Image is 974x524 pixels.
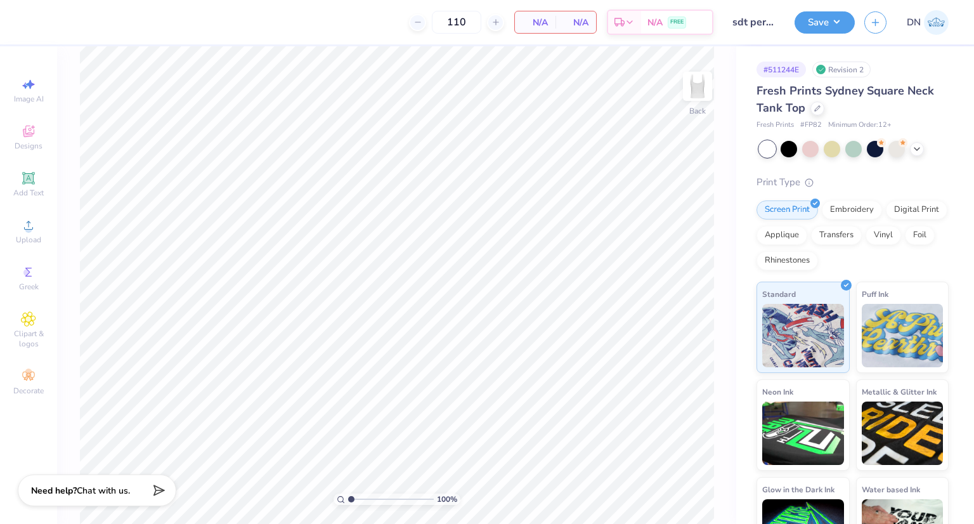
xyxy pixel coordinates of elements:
div: # 511244E [756,62,806,77]
img: Neon Ink [762,402,844,465]
span: Upload [16,235,41,245]
span: DN [907,15,921,30]
img: Standard [762,304,844,367]
span: Greek [19,282,39,292]
strong: Need help? [31,485,77,497]
span: Standard [762,287,796,301]
div: Revision 2 [812,62,871,77]
img: Back [685,74,710,99]
div: Digital Print [886,200,947,219]
span: Image AI [14,94,44,104]
div: Applique [756,226,807,245]
span: Fresh Prints [756,120,794,131]
input: Untitled Design [723,10,785,35]
div: Print Type [756,175,949,190]
span: Designs [15,141,42,151]
span: Add Text [13,188,44,198]
a: DN [907,10,949,35]
span: Fresh Prints Sydney Square Neck Tank Top [756,83,934,115]
span: Clipart & logos [6,329,51,349]
span: N/A [647,16,663,29]
div: Back [689,105,706,117]
span: Decorate [13,386,44,396]
span: Metallic & Glitter Ink [862,385,937,398]
span: FREE [670,18,684,27]
span: Neon Ink [762,385,793,398]
div: Rhinestones [756,251,818,270]
div: Vinyl [866,226,901,245]
input: – – [432,11,481,34]
div: Foil [905,226,935,245]
span: Puff Ink [862,287,888,301]
span: N/A [563,16,588,29]
img: Danielle Newport [924,10,949,35]
span: # FP82 [800,120,822,131]
span: Minimum Order: 12 + [828,120,892,131]
span: 100 % [437,494,457,505]
div: Screen Print [756,200,818,219]
span: N/A [523,16,548,29]
span: Chat with us. [77,485,130,497]
button: Save [795,11,855,34]
span: Water based Ink [862,483,920,496]
img: Metallic & Glitter Ink [862,402,944,465]
img: Puff Ink [862,304,944,367]
div: Transfers [811,226,862,245]
span: Glow in the Dark Ink [762,483,834,496]
div: Embroidery [822,200,882,219]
